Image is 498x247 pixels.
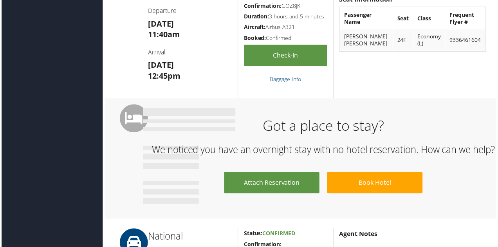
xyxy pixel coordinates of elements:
[394,30,414,51] td: 24F
[340,231,378,240] strong: Agent Notes
[244,23,328,31] h5: Airbus A321
[244,231,263,238] strong: Status:
[244,45,328,67] a: Check-in
[148,231,232,244] h2: National
[148,48,232,57] h4: Arrival
[148,6,232,15] h4: Departure
[244,13,328,20] h5: 3 hours and 5 minutes
[263,231,296,238] span: Confirmed
[341,30,393,51] td: [PERSON_NAME] [PERSON_NAME]
[244,23,266,31] strong: Aircraft:
[328,173,424,195] a: Book Hotel
[244,34,266,42] strong: Booked:
[244,2,328,10] h5: GOZ8JK
[148,71,180,81] strong: 12:45pm
[394,8,414,29] th: Seat
[148,18,173,29] strong: [DATE]
[415,8,446,29] th: Class
[224,173,320,195] a: Attach Reservation
[244,34,328,42] h5: Confirmed
[447,8,486,29] th: Frequent Flyer #
[244,13,269,20] strong: Duration:
[415,30,446,51] td: Economy (L)
[270,76,301,83] a: Baggage Info
[244,2,282,9] strong: Confirmation:
[148,29,180,40] strong: 11:40am
[148,60,173,70] strong: [DATE]
[447,30,486,51] td: 9336461604
[341,8,393,29] th: Passenger Name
